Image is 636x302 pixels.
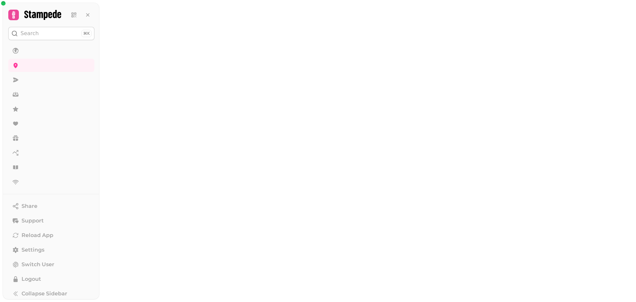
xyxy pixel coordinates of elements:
button: Search⌘K [8,27,94,40]
p: Search [21,30,39,37]
span: Settings [22,246,44,254]
span: Share [22,202,37,210]
span: Collapse Sidebar [22,290,67,298]
div: ⌘K [81,30,91,37]
button: Switch User [8,258,94,271]
span: Switch User [22,261,54,269]
button: Collapse Sidebar [8,287,94,300]
span: Logout [22,275,41,283]
span: Support [22,217,44,225]
a: Settings [8,243,94,257]
button: Logout [8,272,94,286]
button: Support [8,214,94,227]
button: Reload App [8,229,94,242]
span: Reload App [22,231,53,239]
button: Share [8,200,94,213]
